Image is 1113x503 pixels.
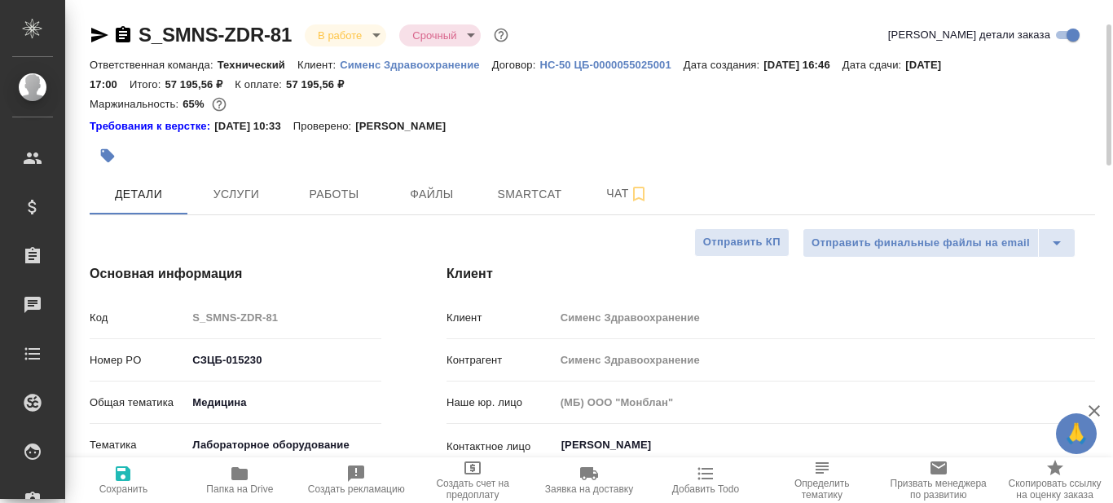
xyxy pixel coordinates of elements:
button: Скопировать ссылку для ЯМессенджера [90,25,109,45]
input: ✎ Введи что-нибудь [187,348,381,372]
p: Общая тематика [90,395,187,411]
button: 🙏 [1056,413,1097,454]
p: [DATE] 10:33 [214,118,293,135]
p: HC-50 ЦБ-0000055025001 [539,59,683,71]
p: Номер PO [90,352,187,368]
input: Пустое поле [555,306,1095,329]
p: Наше юр. лицо [447,395,555,411]
button: Отправить финальные файлы на email [803,228,1039,258]
button: Скопировать ссылку [113,25,133,45]
span: Призвать менеджера по развитию [890,478,987,501]
p: Контрагент [447,352,555,368]
span: Создать рекламацию [308,483,405,495]
p: Клиент: [297,59,340,71]
h4: Клиент [447,264,1095,284]
p: Контактное лицо [447,439,555,455]
p: Дата создания: [684,59,763,71]
button: Создать рекламацию [298,457,415,503]
svg: Подписаться [629,184,649,204]
div: В работе [399,24,481,46]
p: Код [90,310,187,326]
button: Доп статусы указывают на важность/срочность заказа [491,24,512,46]
span: 🙏 [1062,417,1090,451]
button: Срочный [407,29,461,42]
button: Заявка на доставку [531,457,648,503]
p: Маржинальность: [90,98,183,110]
span: Файлы [393,184,471,205]
button: Призвать менеджера по развитию [880,457,996,503]
input: Пустое поле [555,390,1095,414]
p: Итого: [130,78,165,90]
span: Создать счет на предоплату [425,478,521,501]
p: Клиент [447,310,555,326]
p: Дата сдачи: [842,59,905,71]
div: split button [803,228,1076,258]
button: Определить тематику [763,457,880,503]
span: Услуги [197,184,275,205]
a: Сименс Здравоохранение [340,57,492,71]
p: [PERSON_NAME] [355,118,458,135]
span: Сохранить [99,483,148,495]
p: Проверено: [293,118,356,135]
span: Определить тематику [773,478,870,501]
p: Технический [218,59,297,71]
p: Ответственная команда: [90,59,218,71]
button: Добавить тэг [90,138,125,174]
div: В работе [305,24,386,46]
span: Детали [99,184,178,205]
div: Лабораторное оборудование [187,431,381,459]
span: [PERSON_NAME] детали заказа [888,27,1050,43]
button: В работе [313,29,367,42]
p: К оплате: [235,78,286,90]
span: Отправить финальные файлы на email [812,234,1030,253]
button: Создать счет на предоплату [415,457,531,503]
span: Добавить Todo [672,483,739,495]
p: [DATE] 16:46 [763,59,842,71]
p: Сименс Здравоохранение [340,59,492,71]
button: Скопировать ссылку на оценку заказа [996,457,1113,503]
a: Требования к верстке: [90,118,214,135]
p: Тематика [90,437,187,453]
a: S_SMNS-ZDR-81 [139,24,292,46]
h4: Основная информация [90,264,381,284]
span: Smartcat [491,184,569,205]
button: Сохранить [65,457,182,503]
span: Отправить КП [703,233,781,252]
span: Скопировать ссылку на оценку заказа [1006,478,1103,501]
input: Пустое поле [187,306,381,329]
p: 57 195,56 ₽ [286,78,356,90]
span: Чат [588,183,666,204]
p: Договор: [492,59,540,71]
span: Работы [295,184,373,205]
input: Пустое поле [555,348,1095,372]
p: 57 195,56 ₽ [165,78,235,90]
div: Медицина [187,389,381,417]
span: Папка на Drive [206,483,273,495]
a: HC-50 ЦБ-0000055025001 [539,57,683,71]
span: Заявка на доставку [545,483,633,495]
button: Добавить Todo [647,457,763,503]
p: 65% [183,98,208,110]
button: Отправить КП [694,228,790,257]
div: Нажми, чтобы открыть папку с инструкцией [90,118,214,135]
button: Папка на Drive [182,457,298,503]
button: 16835.74 RUB; [209,94,230,115]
